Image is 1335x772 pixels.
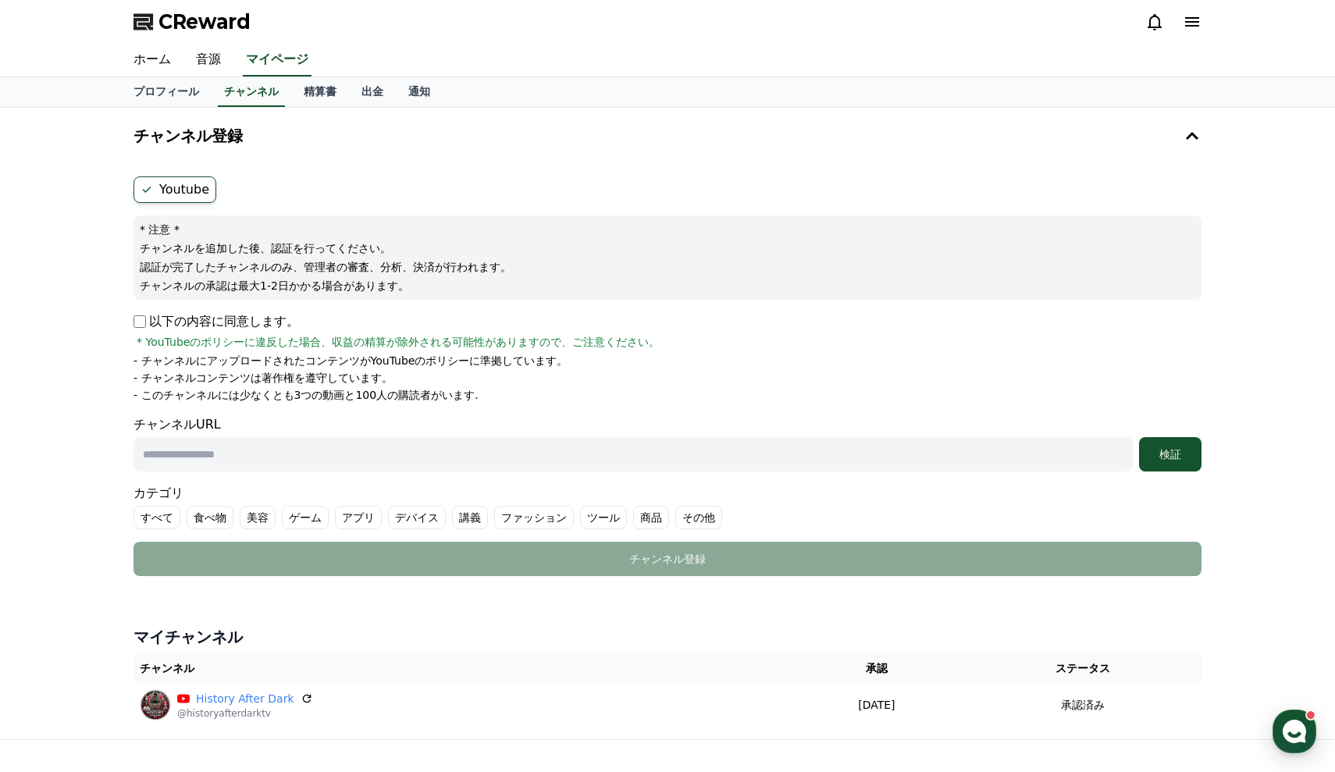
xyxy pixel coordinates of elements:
[494,506,574,529] label: ファッション
[201,495,300,534] a: 設定
[133,654,789,683] th: チャンネル
[103,495,201,534] a: チャット
[133,506,180,529] label: すべて
[675,506,722,529] label: その他
[165,551,1170,567] div: チャンネル登録
[291,77,349,107] a: 精算書
[177,707,313,720] p: @historyafterdarktv
[335,506,382,529] label: アプリ
[218,77,285,107] a: チャンネル
[133,176,216,203] label: Youtube
[349,77,396,107] a: 出金
[1145,446,1195,462] div: 検証
[133,415,1201,471] div: チャンネルURL
[40,518,68,531] span: ホーム
[133,353,568,368] p: - チャンネルにアップロードされたコンテンツがYouTubeのポリシーに準拠しています。
[1139,437,1201,471] button: 検証
[633,506,669,529] label: 商品
[140,240,1195,256] p: チャンネルを追加した後、認証を行ってください。
[133,542,1201,576] button: チャンネル登録
[5,495,103,534] a: ホーム
[282,506,329,529] label: ゲーム
[789,654,964,683] th: 承認
[127,114,1208,158] button: チャンネル登録
[158,9,251,34] span: CReward
[140,259,1195,275] p: 認証が完了したチャンネルのみ、管理者の審査、分析、決済が行われます。
[137,334,660,350] span: * YouTubeのポリシーに違反した場合、収益の精算が除外される可能性がありますので、ご注意ください。
[133,519,171,532] span: チャット
[133,484,1201,529] div: カテゴリ
[133,9,251,34] a: CReward
[183,44,233,76] a: 音源
[243,44,311,76] a: マイページ
[140,689,171,720] img: History After Dark
[121,77,212,107] a: プロフィール
[388,506,446,529] label: デバイス
[241,518,260,531] span: 設定
[140,278,1195,294] p: チャンネルの承認は最大1-2日かかる場合があります。
[133,626,1201,648] h4: マイチャンネル
[964,654,1201,683] th: ステータス
[133,312,299,331] p: 以下の内容に同意します。
[240,506,276,529] label: 美容
[121,44,183,76] a: ホーム
[133,127,243,144] h4: チャンネル登録
[133,370,393,386] p: - チャンネルコンテンツは著作権を遵守しています。
[187,506,233,529] label: 食べ物
[1061,697,1105,713] p: 承認済み
[452,506,488,529] label: 講義
[796,697,958,713] p: [DATE]
[196,691,294,707] a: History After Dark
[396,77,443,107] a: 通知
[133,387,479,403] p: - このチャンネルには少なくとも3つの動画と100人の購読者がいます.
[580,506,627,529] label: ツール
